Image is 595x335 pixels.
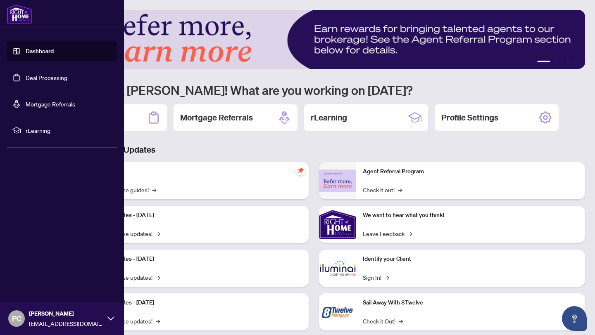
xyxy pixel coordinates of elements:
span: PC [12,313,21,324]
p: Platform Updates - [DATE] [87,255,302,264]
a: Leave Feedback→ [363,229,412,238]
span: pushpin [296,165,306,175]
img: Sail Away With 8Twelve [319,293,356,330]
h2: Mortgage Referrals [180,112,253,123]
span: → [152,185,156,194]
p: We want to hear what you think! [363,211,578,220]
a: Check it Out!→ [363,316,403,326]
button: 2 [554,61,557,64]
h2: Profile Settings [441,112,498,123]
a: Mortgage Referrals [26,100,75,108]
p: Agent Referral Program [363,167,578,176]
button: 3 [560,61,564,64]
img: Agent Referral Program [319,170,356,192]
p: Sail Away With 8Twelve [363,298,578,307]
button: 5 [574,61,577,64]
img: logo [7,4,32,24]
span: → [385,273,389,282]
span: rLearning [26,126,112,135]
span: → [398,185,402,194]
button: 4 [567,61,570,64]
span: [EMAIL_ADDRESS][DOMAIN_NAME] [29,319,103,328]
a: Check it out!→ [363,185,402,194]
span: → [156,273,160,282]
span: → [399,316,403,326]
p: Platform Updates - [DATE] [87,298,302,307]
img: Identify your Client [319,250,356,287]
p: Self-Help [87,167,302,176]
p: Identify your Client [363,255,578,264]
span: → [156,229,160,238]
button: Open asap [562,306,587,331]
a: Sign In!→ [363,273,389,282]
h1: Welcome back [PERSON_NAME]! What are you working on [DATE]? [43,82,585,98]
p: Platform Updates - [DATE] [87,211,302,220]
a: Deal Processing [26,74,67,81]
h3: Brokerage & Industry Updates [43,144,585,156]
span: → [408,229,412,238]
button: 1 [537,61,550,64]
span: → [156,316,160,326]
span: [PERSON_NAME] [29,309,103,318]
img: We want to hear what you think! [319,206,356,243]
img: Slide 0 [43,10,585,69]
a: Dashboard [26,47,54,55]
h2: rLearning [311,112,347,123]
